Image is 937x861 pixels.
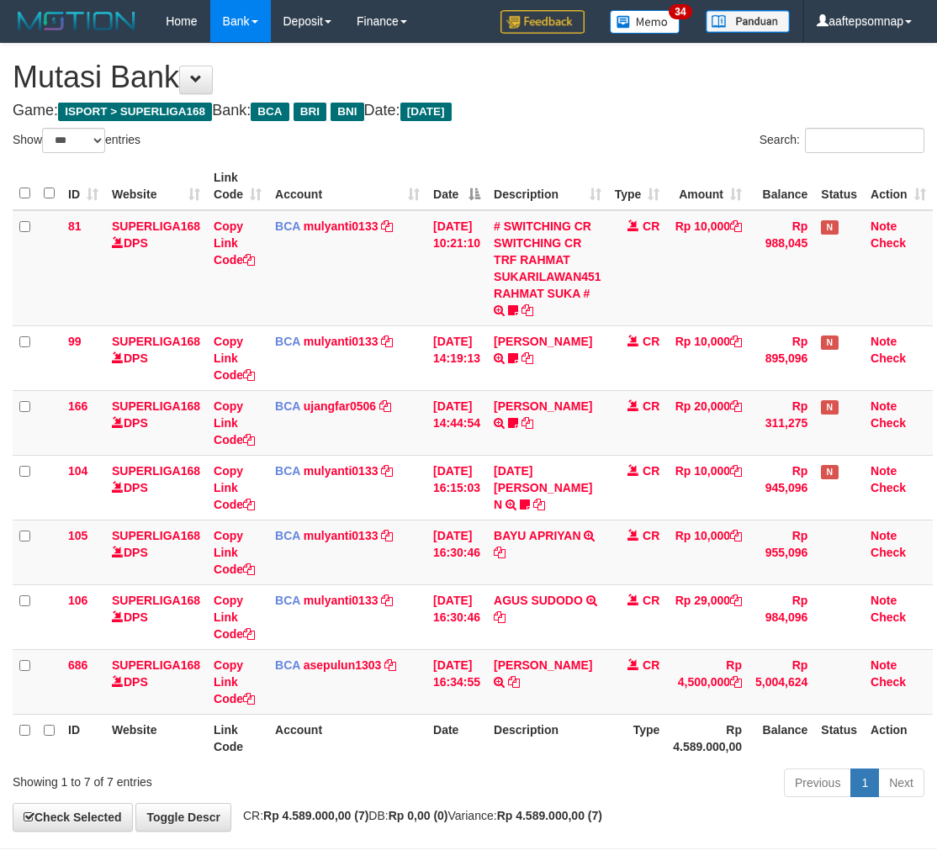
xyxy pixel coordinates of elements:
span: ISPORT > SUPERLIGA168 [58,103,212,121]
th: Amount: activate to sort column ascending [666,162,749,210]
a: Note [871,464,897,478]
td: Rp 10,000 [666,520,749,584]
a: [DATE] [PERSON_NAME] N [494,464,592,511]
th: ID: activate to sort column ascending [61,162,105,210]
span: BCA [251,103,289,121]
th: Action: activate to sort column ascending [864,162,933,210]
a: SUPERLIGA168 [112,529,200,542]
th: Balance [749,714,814,762]
a: Check [871,416,906,430]
th: Account [268,714,426,762]
span: BCA [275,335,300,348]
td: Rp 955,096 [749,520,814,584]
a: Copy MUHAMMAD HILMI WIA to clipboard [508,675,520,689]
a: Toggle Descr [135,803,231,832]
th: Website: activate to sort column ascending [105,162,207,210]
td: Rp 984,096 [749,584,814,649]
td: DPS [105,584,207,649]
a: Copy mulyanti0133 to clipboard [381,594,393,607]
span: 99 [68,335,82,348]
a: ujangfar0506 [304,399,376,413]
th: Link Code [207,714,268,762]
a: [PERSON_NAME] [494,335,592,348]
a: Check [871,546,906,559]
span: Has Note [821,465,838,479]
a: Copy # SWITCHING CR SWITCHING CR TRF RAHMAT SUKARILAWAN451 RAHMAT SUKA # to clipboard [521,304,533,317]
th: Rp 4.589.000,00 [666,714,749,762]
span: 34 [669,4,691,19]
span: 106 [68,594,87,607]
span: 686 [68,658,87,672]
td: [DATE] 16:15:03 [426,455,487,520]
td: Rp 20,000 [666,390,749,455]
span: BCA [275,219,300,233]
a: Check [871,236,906,250]
th: Description [487,714,608,762]
a: [PERSON_NAME] [494,658,592,672]
label: Search: [760,128,924,153]
span: BCA [275,529,300,542]
a: Check [871,481,906,494]
a: Copy Link Code [214,399,255,446]
a: Note [871,219,897,233]
span: BCA [275,658,300,672]
a: Copy MUHAMMAD REZA to clipboard [521,351,533,365]
a: Copy Rp 10,000 to clipboard [730,219,742,233]
h1: Mutasi Bank [13,61,924,94]
a: Copy ujangfar0506 to clipboard [379,399,391,413]
input: Search: [805,128,924,153]
a: mulyanti0133 [304,529,379,542]
label: Show entries [13,128,140,153]
span: BCA [275,594,300,607]
a: Copy BAYU APRIYAN to clipboard [494,546,506,559]
a: Check [871,610,906,624]
a: Note [871,335,897,348]
th: Type: activate to sort column ascending [608,162,667,210]
span: Has Note [821,220,838,235]
span: BCA [275,464,300,478]
td: Rp 10,000 [666,210,749,326]
a: Copy Rp 10,000 to clipboard [730,529,742,542]
td: Rp 895,096 [749,325,814,390]
td: DPS [105,649,207,714]
a: Copy Link Code [214,529,255,576]
th: Date: activate to sort column descending [426,162,487,210]
a: Copy Link Code [214,335,255,382]
td: [DATE] 16:30:46 [426,520,487,584]
td: Rp 10,000 [666,325,749,390]
a: Copy Link Code [214,658,255,705]
th: Action [864,714,933,762]
a: SUPERLIGA168 [112,335,200,348]
td: DPS [105,210,207,326]
span: CR [643,658,659,672]
a: Copy Rp 20,000 to clipboard [730,399,742,413]
a: SUPERLIGA168 [112,464,200,478]
a: SUPERLIGA168 [112,658,200,672]
a: SUPERLIGA168 [112,594,200,607]
th: Website [105,714,207,762]
td: [DATE] 16:30:46 [426,584,487,649]
a: Next [878,769,924,797]
td: Rp 5,004,624 [749,649,814,714]
a: Note [871,594,897,607]
span: 81 [68,219,82,233]
td: Rp 29,000 [666,584,749,649]
a: Copy Rp 10,000 to clipboard [730,335,742,348]
a: Copy Link Code [214,594,255,641]
th: Balance [749,162,814,210]
span: 104 [68,464,87,478]
strong: Rp 4.589.000,00 (7) [263,809,368,822]
span: [DATE] [400,103,452,121]
td: Rp 945,096 [749,455,814,520]
a: mulyanti0133 [304,335,379,348]
img: MOTION_logo.png [13,8,140,34]
td: DPS [105,455,207,520]
a: Check [871,675,906,689]
td: DPS [105,390,207,455]
span: Has Note [821,335,838,350]
a: [PERSON_NAME] [494,399,592,413]
span: CR [643,594,659,607]
span: BRI [294,103,326,121]
a: Copy AGUS SUDODO to clipboard [494,610,506,624]
img: Feedback.jpg [500,10,585,34]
